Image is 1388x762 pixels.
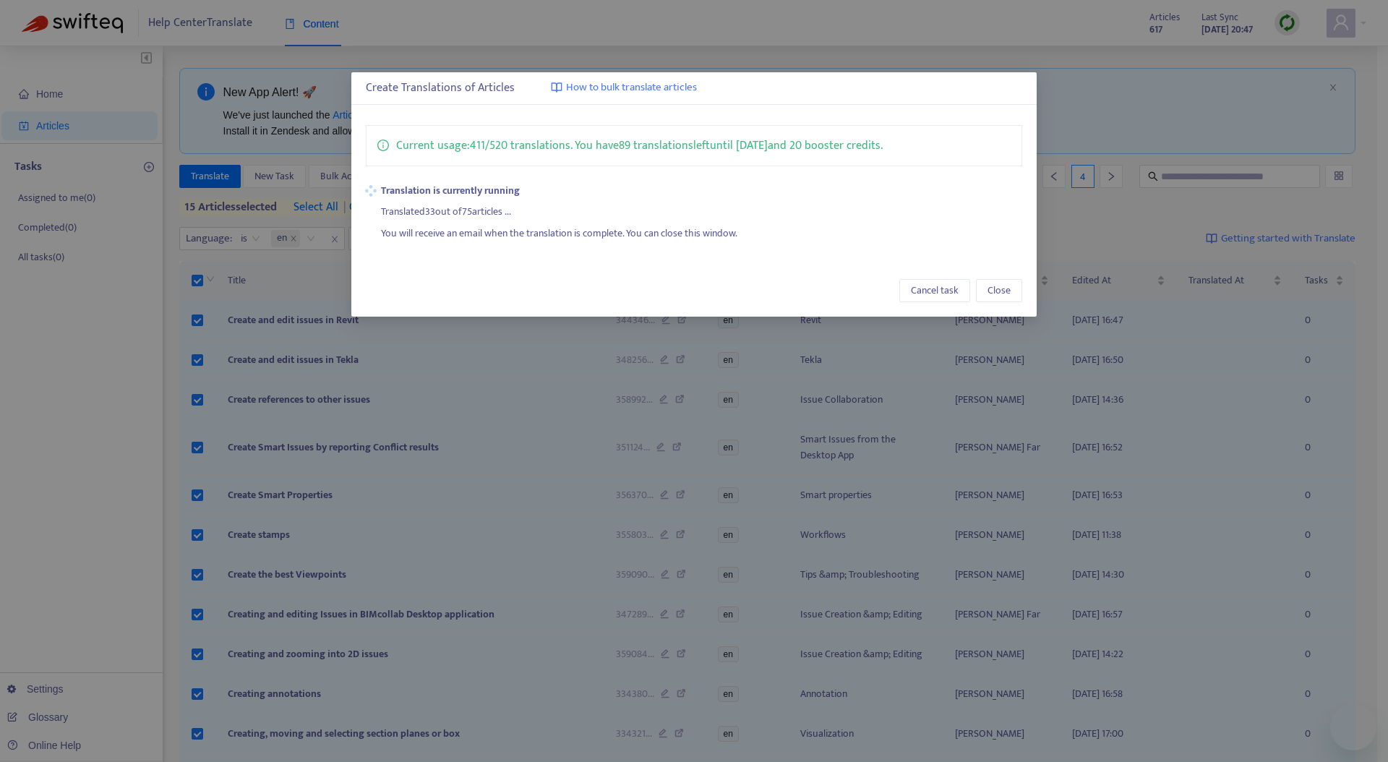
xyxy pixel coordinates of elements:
[377,137,389,151] span: info-circle
[381,220,1022,241] div: You will receive an email when the translation is complete. You can close this window.
[551,80,697,96] a: How to bulk translate articles
[566,80,697,96] span: How to bulk translate articles
[988,283,1011,299] span: Close
[911,283,959,299] span: Cancel task
[366,80,1023,97] div: Create Translations of Articles
[396,137,883,155] p: Current usage: 411 / 520 translations . You have 89 translations left until [DATE] and 20 booster...
[551,82,562,93] img: image-link
[1330,704,1376,750] iframe: Button to launch messaging window, conversation in progress
[381,183,1022,199] strong: Translation is currently running
[899,279,970,302] button: Cancel task
[381,199,1022,221] div: Translated 33 out of 75 articles ...
[976,279,1022,302] button: Close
